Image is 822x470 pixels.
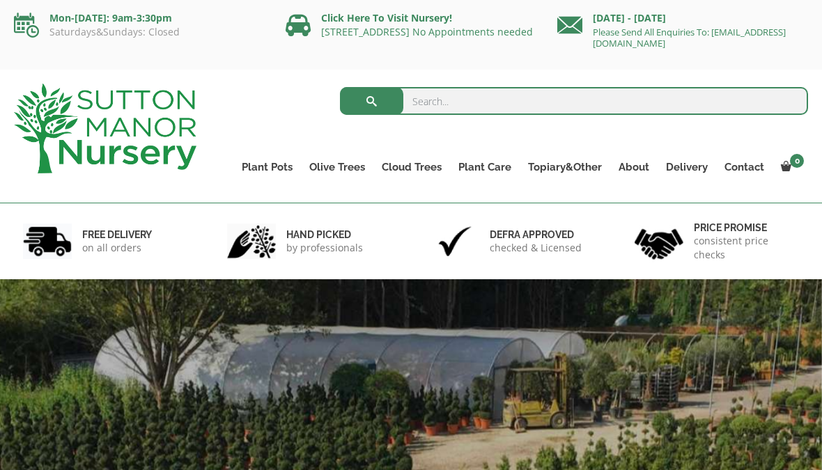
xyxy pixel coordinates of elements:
[286,241,363,255] p: by professionals
[301,157,373,177] a: Olive Trees
[490,241,582,255] p: checked & Licensed
[790,154,804,168] span: 0
[340,87,809,115] input: Search...
[557,10,808,26] p: [DATE] - [DATE]
[286,228,363,241] h6: hand picked
[450,157,520,177] a: Plant Care
[593,26,786,49] a: Please Send All Enquiries To: [EMAIL_ADDRESS][DOMAIN_NAME]
[233,157,301,177] a: Plant Pots
[658,157,716,177] a: Delivery
[520,157,610,177] a: Topiary&Other
[14,10,265,26] p: Mon-[DATE]: 9am-3:30pm
[773,157,808,177] a: 0
[431,224,479,259] img: 3.jpg
[321,25,533,38] a: [STREET_ADDRESS] No Appointments needed
[635,220,683,263] img: 4.jpg
[14,84,196,173] img: logo
[694,221,800,234] h6: Price promise
[716,157,773,177] a: Contact
[694,234,800,262] p: consistent price checks
[321,11,452,24] a: Click Here To Visit Nursery!
[14,26,265,38] p: Saturdays&Sundays: Closed
[82,241,152,255] p: on all orders
[490,228,582,241] h6: Defra approved
[373,157,450,177] a: Cloud Trees
[82,228,152,241] h6: FREE DELIVERY
[227,224,276,259] img: 2.jpg
[23,224,72,259] img: 1.jpg
[610,157,658,177] a: About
